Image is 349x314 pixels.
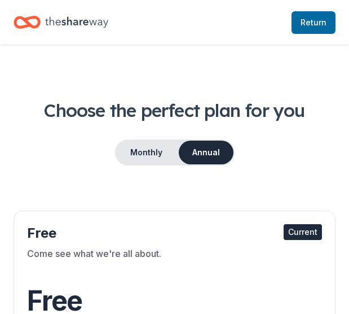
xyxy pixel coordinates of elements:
[291,11,335,34] a: Return
[284,224,322,240] div: Current
[14,9,108,36] a: Home
[301,16,326,29] span: Return
[27,224,322,242] div: Free
[116,141,176,164] button: Monthly
[27,247,322,278] div: Come see what we're all about.
[179,141,233,164] button: Annual
[14,99,335,121] h1: Choose the perfect plan for you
